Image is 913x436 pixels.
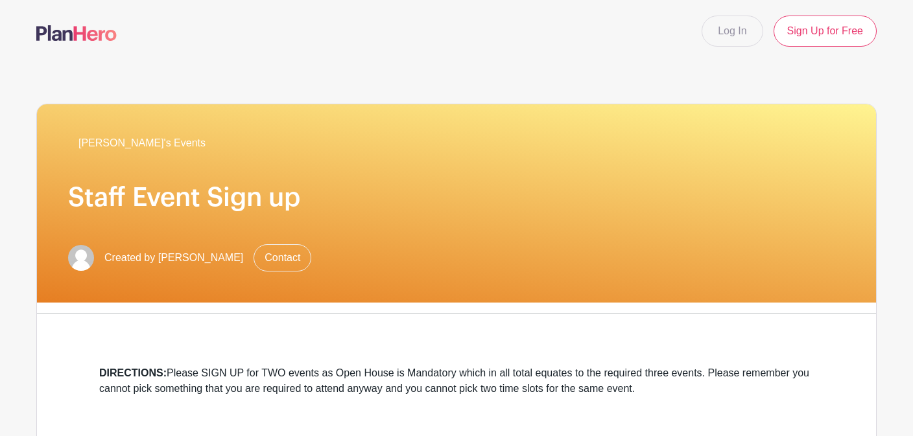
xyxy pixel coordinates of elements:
a: Contact [254,244,311,271]
h1: Staff Event Sign up [68,182,845,213]
strong: DIRECTIONS: [99,367,167,378]
div: Please SIGN UP for TWO events as Open House is Mandatory which in all total equates to the requir... [99,365,814,396]
span: [PERSON_NAME]'s Events [78,135,206,151]
a: Log In [702,16,763,47]
img: default-ce2991bfa6775e67f084385cd625a349d9dcbb7a52a09fb2fda1e96e2d18dcdb.png [68,245,94,271]
img: logo-507f7623f17ff9eddc593b1ce0a138ce2505c220e1c5a4e2b4648c50719b7d32.svg [36,25,117,41]
a: Sign Up for Free [774,16,877,47]
span: Created by [PERSON_NAME] [104,250,243,266]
